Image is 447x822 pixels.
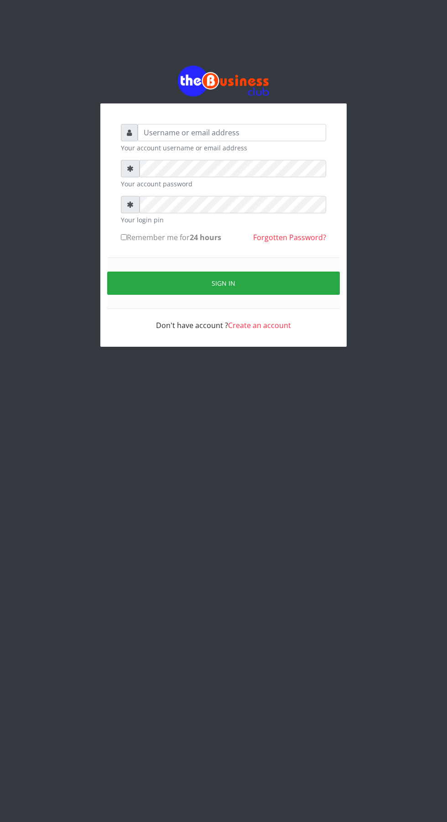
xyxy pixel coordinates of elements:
[121,215,326,225] small: Your login pin
[121,234,127,240] input: Remember me for24 hours
[138,124,326,141] input: Username or email address
[253,232,326,242] a: Forgotten Password?
[121,179,326,189] small: Your account password
[121,309,326,331] div: Don't have account ?
[107,272,340,295] button: Sign in
[228,320,291,330] a: Create an account
[190,232,221,242] b: 24 hours
[121,143,326,153] small: Your account username or email address
[121,232,221,243] label: Remember me for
